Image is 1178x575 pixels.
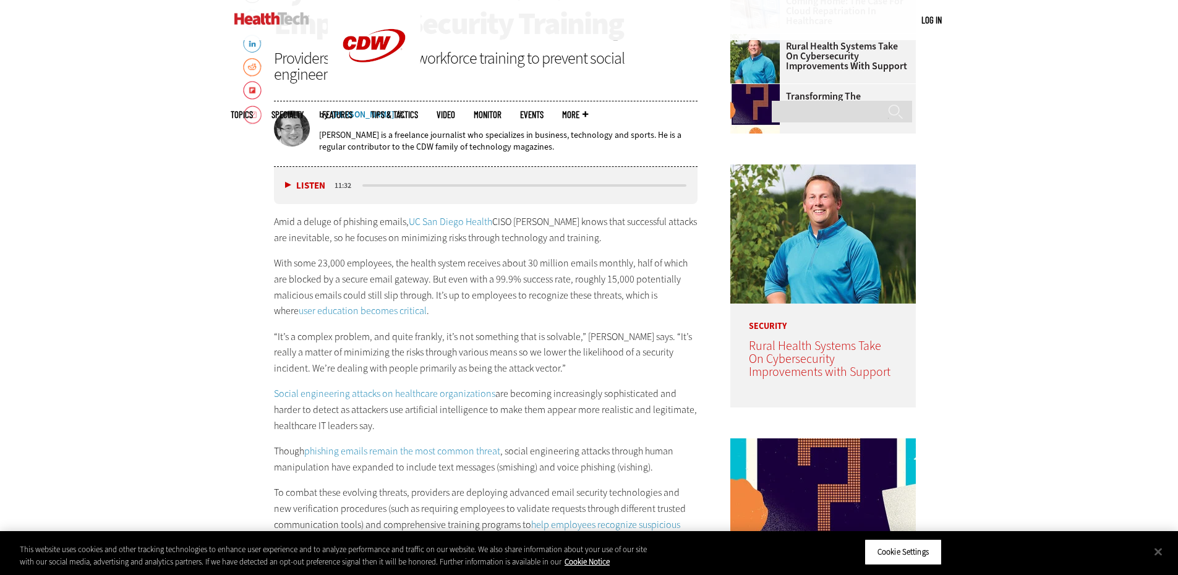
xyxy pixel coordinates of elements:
span: Specialty [271,110,304,119]
a: Log in [921,14,942,25]
a: Social engineering attacks on healthcare organizations [274,387,495,400]
div: This website uses cookies and other tracking technologies to enhance user experience and to analy... [20,543,648,568]
p: are becoming increasingly sophisticated and harder to detect as attackers use artificial intellig... [274,386,698,433]
p: Though , social engineering attacks through human manipulation have expanded to include text mess... [274,443,698,475]
a: CDW [328,82,420,95]
a: Features [322,110,352,119]
img: Jim Roeder [730,164,916,304]
div: media player [274,167,698,204]
a: user education becomes critical [299,304,427,317]
a: UC San Diego Health [409,215,492,228]
span: Topics [231,110,253,119]
img: Home [234,12,309,25]
button: Listen [285,181,325,190]
p: “It’s a complex problem, and quite frankly, it’s not something that is solvable,” [PERSON_NAME] s... [274,329,698,377]
a: More information about your privacy [565,556,610,567]
a: Video [437,110,455,119]
p: To combat these evolving threats, providers are deploying advanced email security technologies an... [274,485,698,548]
a: Tips & Tactics [371,110,418,119]
p: [PERSON_NAME] is a freelance journalist who specializes in business, technology and sports. He is... [319,129,698,153]
p: With some 23,000 employees, the health system receives about 30 million emails monthly, half of w... [274,255,698,318]
span: More [562,110,588,119]
img: illustration of question mark [730,84,780,134]
button: Close [1145,538,1172,565]
div: User menu [921,14,942,27]
a: MonITor [474,110,502,119]
a: Rural Health Systems Take On Cybersecurity Improvements with Support [749,338,890,380]
button: Cookie Settings [864,539,942,565]
p: Amid a deluge of phishing emails, CISO [PERSON_NAME] knows that successful attacks are inevitable... [274,214,698,245]
a: Events [520,110,544,119]
p: Security [730,304,916,331]
a: phishing emails remain the most common threat [304,445,500,458]
div: duration [333,180,361,191]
